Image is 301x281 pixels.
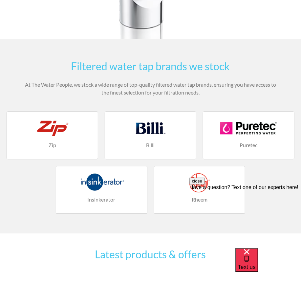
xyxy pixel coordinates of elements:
[161,196,239,204] h4: Rheem
[154,166,246,214] a: Rheem
[235,248,301,281] iframe: podium webchat widget bubble
[112,141,189,149] h4: Billi
[56,166,147,214] a: Insinkerator
[23,59,279,75] h2: Filtered water tap brands we stock
[189,178,301,256] iframe: podium webchat widget prompt
[210,141,288,149] h4: Puretec
[63,196,140,204] h4: Insinkerator
[7,112,98,160] a: Zip
[203,112,294,160] a: Puretec
[105,112,196,160] a: Billi
[13,141,91,149] h4: Zip
[23,81,279,97] p: At The Water People, we stock a wide range of top-quality filtered water tap brands, ensuring you...
[23,247,279,263] h3: Latest products & offers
